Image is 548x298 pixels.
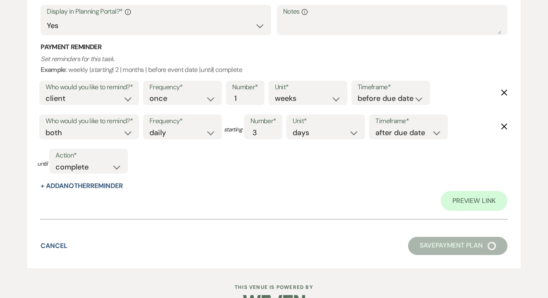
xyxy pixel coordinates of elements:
[275,81,341,93] label: Unit*
[283,6,501,18] label: Notes
[232,81,258,93] label: Number*
[200,65,212,74] i: until
[149,81,216,93] label: Frequency*
[488,242,496,250] img: loading spinner
[47,6,265,18] label: Display in Planning Portal?*
[91,65,112,74] i: starting
[41,65,66,74] b: Example
[41,243,67,249] button: Cancel
[224,125,242,134] span: starting
[37,160,47,168] span: until
[55,150,122,162] label: Action*
[41,183,123,189] button: + AddAnotherReminder
[375,115,442,127] label: Timeframe*
[408,237,507,255] button: SavePayment Plan
[46,81,133,93] label: Who would you like to remind?*
[441,191,507,211] a: Preview Link
[293,115,359,127] label: Unit*
[250,115,276,127] label: Number*
[41,43,507,52] h3: Payment Reminder
[46,115,133,127] label: Who would you like to remind?*
[358,81,424,93] label: Timeframe*
[41,55,114,63] i: Set reminders for this task.
[149,115,216,127] label: Frequency*
[41,54,507,75] p: : weekly | | 2 | months | before event date | | complete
